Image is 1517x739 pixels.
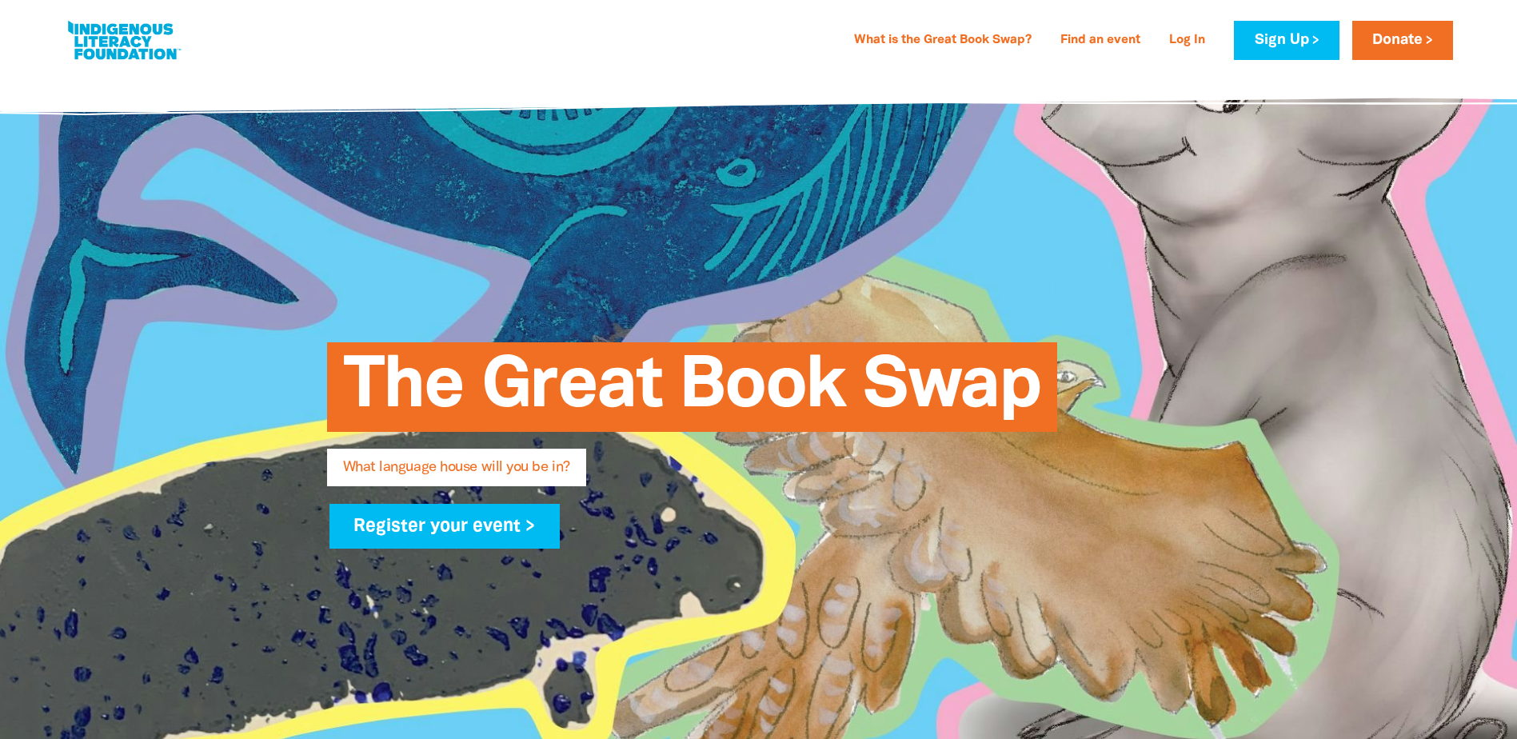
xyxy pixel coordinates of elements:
[1234,21,1339,60] a: Sign Up
[343,354,1041,432] span: The Great Book Swap
[1160,28,1215,54] a: Log In
[844,28,1041,54] a: What is the Great Book Swap?
[1352,21,1453,60] a: Donate
[343,461,570,486] span: What language house will you be in?
[1051,28,1150,54] a: Find an event
[329,504,561,549] a: Register your event >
